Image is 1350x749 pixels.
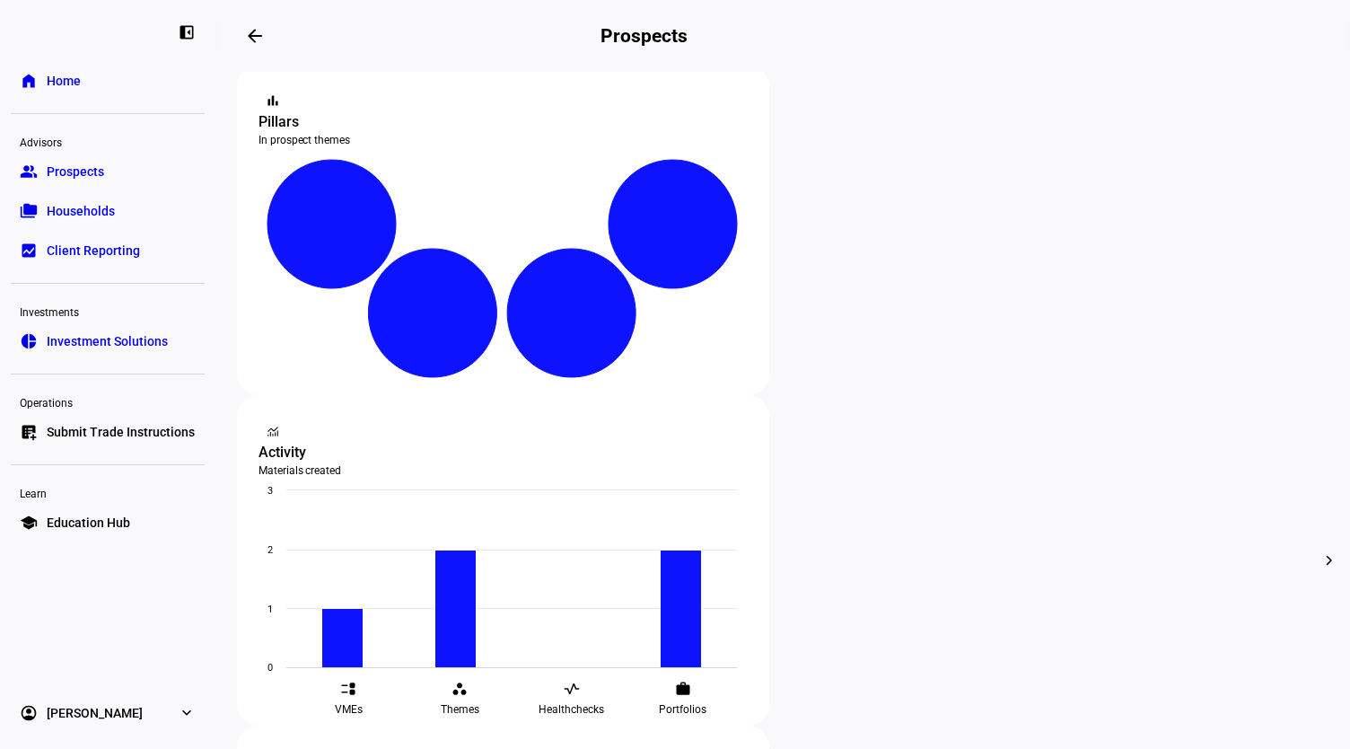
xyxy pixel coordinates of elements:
[11,128,205,154] div: Advisors
[20,202,38,220] eth-mat-symbol: folder_copy
[259,442,748,463] div: Activity
[11,389,205,414] div: Operations
[20,242,38,260] eth-mat-symbol: bid_landscape
[11,323,205,359] a: pie_chartInvestment Solutions
[267,604,273,615] text: 1
[20,163,38,181] eth-mat-symbol: group
[451,681,468,697] eth-mat-symbol: workspaces
[264,422,282,440] mat-icon: monitoring
[659,702,706,717] span: Portfolios
[47,514,130,532] span: Education Hub
[47,72,81,90] span: Home
[47,332,168,350] span: Investment Solutions
[11,154,205,189] a: groupProspects
[47,242,140,260] span: Client Reporting
[178,23,196,41] eth-mat-symbol: left_panel_close
[335,702,363,717] span: VMEs
[178,704,196,722] eth-mat-symbol: expand_more
[11,233,205,269] a: bid_landscapeClient Reporting
[539,702,604,717] span: Healthchecks
[11,480,205,505] div: Learn
[259,111,748,133] div: Pillars
[11,298,205,323] div: Investments
[264,92,282,110] mat-icon: bar_chart
[11,63,205,99] a: homeHome
[20,514,38,532] eth-mat-symbol: school
[20,423,38,441] eth-mat-symbol: list_alt_add
[20,72,38,90] eth-mat-symbol: home
[267,544,273,556] text: 2
[47,704,143,722] span: [PERSON_NAME]
[47,163,104,181] span: Prospects
[11,193,205,229] a: folder_copyHouseholds
[47,423,195,441] span: Submit Trade Instructions
[600,25,687,47] h2: Prospects
[259,133,748,147] div: In prospect themes
[259,463,748,478] div: Materials created
[244,25,266,47] mat-icon: arrow_backwards
[675,681,691,697] eth-mat-symbol: work
[441,702,479,717] span: Themes
[20,704,38,722] eth-mat-symbol: account_circle
[267,485,273,497] text: 3
[1319,550,1340,571] mat-icon: chevron_right
[267,662,273,674] text: 0
[564,681,580,697] eth-mat-symbol: vital_signs
[340,681,356,697] eth-mat-symbol: event_list
[47,202,115,220] span: Households
[20,332,38,350] eth-mat-symbol: pie_chart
